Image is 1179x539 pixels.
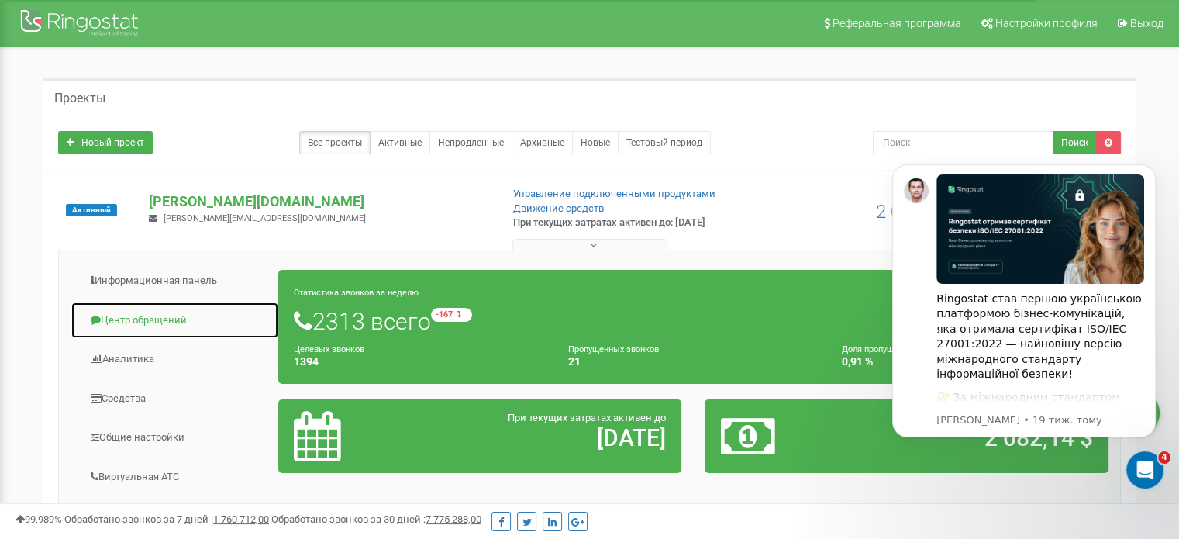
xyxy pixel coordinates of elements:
[842,344,953,354] small: Доля пропущенных звонков
[426,513,481,525] u: 7 775 288,00
[513,202,604,214] a: Движение средств
[71,419,279,457] a: Общие настройки
[71,302,279,340] a: Центр обращений
[513,188,715,199] a: Управление подключенными продуктами
[508,412,666,423] span: При текущих затратах активен до
[58,131,153,154] a: Новый проект
[71,380,279,418] a: Средства
[64,513,269,525] span: Обработано звонков за 7 дней :
[568,344,659,354] small: Пропущенных звонков
[995,17,1098,29] span: Настройки профиля
[16,513,62,525] span: 99,989%
[1158,451,1170,464] span: 4
[299,131,371,154] a: Все проекты
[618,131,711,154] a: Тестовый период
[66,204,117,216] span: Активный
[1126,451,1163,489] iframe: Intercom live chat
[271,513,481,525] span: Обработано звонков за 30 дней :
[71,340,279,378] a: Аналитика
[294,288,419,298] small: Статистика звонков за неделю
[294,308,1093,334] h1: 2313 всего
[164,213,366,223] span: [PERSON_NAME][EMAIL_ADDRESS][DOMAIN_NAME]
[149,192,488,212] p: [PERSON_NAME][DOMAIN_NAME]
[833,17,961,29] span: Реферальная программа
[213,513,269,525] u: 1 760 712,00
[869,141,1179,497] iframe: Intercom notifications повідомлення
[512,131,573,154] a: Архивные
[426,425,666,451] h2: [DATE]
[431,308,472,322] small: -167
[1053,131,1097,154] button: Поиск
[873,131,1053,154] input: Поиск
[71,458,279,496] a: Виртуальная АТС
[370,131,430,154] a: Активные
[294,356,545,368] h4: 1394
[71,262,279,300] a: Информационная панель
[568,356,819,368] h4: 21
[1130,17,1163,29] span: Выход
[572,131,619,154] a: Новые
[842,356,1093,368] h4: 0,91 %
[54,92,105,105] h5: Проекты
[71,497,279,535] a: Сквозная аналитика
[853,425,1093,451] h2: 2 082,14 $
[429,131,512,154] a: Непродленные
[513,216,761,230] p: При текущих затратах активен до: [DATE]
[294,344,364,354] small: Целевых звонков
